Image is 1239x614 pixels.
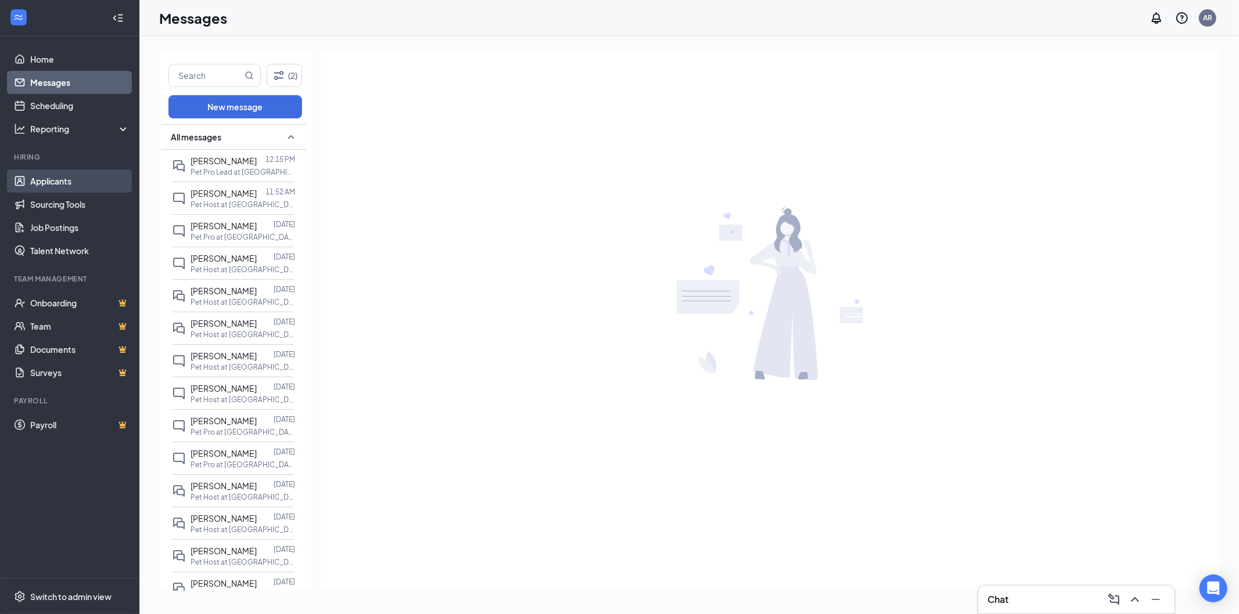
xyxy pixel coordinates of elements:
[191,460,295,469] p: Pet Pro at [GEOGRAPHIC_DATA]
[191,481,257,491] span: [PERSON_NAME]
[172,387,186,400] svg: ChatInactive
[274,577,295,587] p: [DATE]
[191,221,257,231] span: [PERSON_NAME]
[30,315,130,338] a: TeamCrown
[1150,11,1163,25] svg: Notifications
[274,544,295,554] p: [DATE]
[191,286,257,296] span: [PERSON_NAME]
[274,479,295,489] p: [DATE]
[168,95,302,118] button: New message
[274,512,295,522] p: [DATE]
[1175,11,1189,25] svg: QuestionInfo
[191,513,257,523] span: [PERSON_NAME]
[1126,590,1144,609] button: ChevronUp
[272,68,286,82] svg: Filter
[30,413,130,436] a: PayrollCrown
[191,578,257,588] span: [PERSON_NAME]
[245,71,254,80] svg: MagnifyingGlass
[191,318,257,328] span: [PERSON_NAME]
[274,349,295,359] p: [DATE]
[191,546,257,556] span: [PERSON_NAME]
[191,200,295,210] p: Pet Host at [GEOGRAPHIC_DATA]
[191,590,295,599] p: Pet Host at [GEOGRAPHIC_DATA]
[191,265,295,275] p: Pet Host at [GEOGRAPHIC_DATA]
[30,71,130,94] a: Messages
[274,219,295,229] p: [DATE]
[191,416,257,426] span: [PERSON_NAME]
[191,167,295,177] p: Pet Pro Lead at [GEOGRAPHIC_DATA]
[172,159,186,173] svg: DoubleChat
[1200,575,1227,602] div: Open Intercom Messenger
[265,154,295,164] p: 12:15 PM
[30,48,130,71] a: Home
[172,192,186,205] svg: ChatInactive
[1128,593,1142,606] svg: ChevronUp
[30,338,130,361] a: DocumentsCrown
[172,549,186,563] svg: DoubleChat
[191,448,257,458] span: [PERSON_NAME]
[191,395,295,404] p: Pet Host at [GEOGRAPHIC_DATA]
[191,492,295,502] p: Pet Host at [GEOGRAPHIC_DATA]
[30,239,130,262] a: Talent Network
[191,525,295,534] p: Pet Host at [GEOGRAPHIC_DATA]
[172,484,186,498] svg: DoubleChat
[14,123,26,135] svg: Analysis
[172,452,186,465] svg: ChatInactive
[13,12,24,23] svg: WorkstreamLogo
[14,274,127,284] div: Team Management
[172,582,186,595] svg: DoubleChat
[172,224,186,238] svg: ChatInactive
[169,64,242,86] input: Search
[30,361,130,384] a: SurveysCrown
[191,383,257,393] span: [PERSON_NAME]
[191,297,295,307] p: Pet Host at [GEOGRAPHIC_DATA]
[265,187,295,197] p: 11:52 AM
[267,64,302,87] button: Filter (2)
[30,291,130,315] a: OnboardingCrown
[30,169,130,193] a: Applicants
[14,396,127,406] div: Payroll
[1203,13,1212,23] div: AR
[274,447,295,457] p: [DATE]
[30,591,112,602] div: Switch to admin view
[30,216,130,239] a: Job Postings
[30,123,130,135] div: Reporting
[191,232,295,242] p: Pet Pro at [GEOGRAPHIC_DATA]
[172,257,186,270] svg: ChatInactive
[14,591,26,602] svg: Settings
[284,130,298,144] svg: SmallChevronUp
[172,517,186,530] svg: DoubleChat
[112,12,124,24] svg: Collapse
[172,289,186,303] svg: DoubleChat
[191,362,295,372] p: Pet Host at [GEOGRAPHIC_DATA]
[191,253,257,263] span: [PERSON_NAME]
[987,593,1008,606] h3: Chat
[1105,590,1123,609] button: ComposeMessage
[191,351,257,361] span: [PERSON_NAME]
[172,354,186,368] svg: ChatInactive
[172,322,186,335] svg: DoubleChat
[159,8,227,28] h1: Messages
[191,188,257,198] span: [PERSON_NAME]
[1147,590,1165,609] button: Minimize
[1107,593,1121,606] svg: ComposeMessage
[274,284,295,294] p: [DATE]
[30,193,130,216] a: Sourcing Tools
[1149,593,1163,606] svg: Minimize
[172,419,186,433] svg: ChatInactive
[274,414,295,424] p: [DATE]
[191,330,295,339] p: Pet Host at [GEOGRAPHIC_DATA]
[191,557,295,567] p: Pet Host at [GEOGRAPHIC_DATA]
[274,317,295,327] p: [DATE]
[274,252,295,262] p: [DATE]
[14,152,127,162] div: Hiring
[30,94,130,117] a: Scheduling
[191,427,295,437] p: Pet Pro at [GEOGRAPHIC_DATA]
[191,156,257,166] span: [PERSON_NAME]
[171,131,221,143] span: All messages
[274,382,295,392] p: [DATE]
